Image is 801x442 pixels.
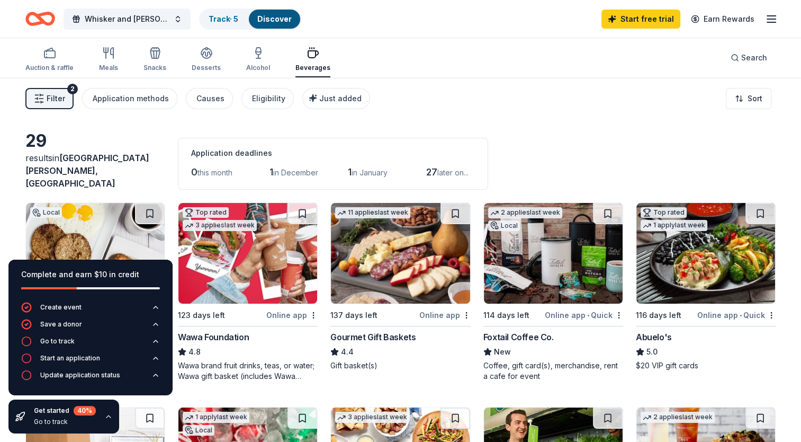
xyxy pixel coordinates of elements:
span: • [587,311,589,320]
div: 137 days left [330,309,377,322]
div: 116 days left [636,309,681,322]
div: $20 VIP gift cards [636,360,776,371]
button: Eligibility [241,88,294,109]
span: [GEOGRAPHIC_DATA][PERSON_NAME], [GEOGRAPHIC_DATA] [25,153,149,189]
div: 1 apply last week [641,220,707,231]
a: Start free trial [601,10,680,29]
a: Home [25,6,55,31]
div: 2 applies last week [641,412,715,423]
button: Just added [302,88,370,109]
div: Application deadlines [191,147,475,160]
div: Local [488,220,520,231]
span: 5.0 [646,346,658,358]
div: Top rated [183,207,229,218]
button: Search [722,47,776,68]
div: Go to track [34,418,96,426]
div: Desserts [192,64,221,72]
span: in [25,153,149,189]
button: Auction & raffle [25,42,74,77]
button: Save a donor [21,319,160,336]
button: Sort [726,88,771,109]
button: Alcohol [246,42,270,77]
div: Eligibility [252,92,285,105]
div: Application methods [93,92,169,105]
button: Go to track [21,336,160,353]
div: Save a donor [40,320,82,329]
div: 3 applies last week [335,412,409,423]
div: Wawa brand fruit drinks, teas, or water; Wawa gift basket (includes Wawa products and coupons) [178,360,318,382]
div: Online app Quick [545,308,623,322]
div: 11 applies last week [335,207,410,218]
div: Auction & raffle [25,64,74,72]
button: Track· 5Discover [199,8,301,30]
button: Beverages [295,42,330,77]
div: 114 days left [483,309,529,322]
button: Causes [186,88,233,109]
a: Earn Rewards [685,10,761,29]
button: Meals [99,42,118,77]
a: Track· 5 [209,14,238,23]
div: 40 % [74,406,96,416]
span: Sort [748,92,762,105]
div: Create event [40,303,82,312]
span: 4.8 [188,346,201,358]
div: Go to track [40,337,75,346]
button: Update application status [21,370,160,387]
div: 2 applies last week [488,207,562,218]
div: Local [30,207,62,218]
span: Just added [319,94,362,103]
span: Search [741,51,767,64]
img: Image for Abuelo's [636,203,775,304]
div: Meals [99,64,118,72]
img: Image for Foxtail Coffee Co. [484,203,623,304]
div: 1 apply last week [183,412,249,423]
div: Online app [419,308,471,322]
div: Top rated [641,207,687,218]
div: Gift basket(s) [330,360,470,371]
button: Start an application [21,353,160,370]
span: • [740,311,742,320]
a: Image for Gourmet Gift Baskets11 applieslast week137 days leftOnline appGourmet Gift Baskets4.4Gi... [330,202,470,371]
span: 27 [426,166,437,178]
div: Coffee, gift card(s), merchandise, rent a cafe for event [483,360,623,382]
span: this month [197,168,232,177]
img: Image for Gourmet Gift Baskets [331,203,470,304]
div: Update application status [40,371,120,379]
span: 0 [191,166,197,178]
a: Discover [257,14,292,23]
div: Online app Quick [697,308,776,322]
img: Image for Wawa Foundation [178,203,317,304]
a: Image for Abuelo's Top rated1 applylast week116 days leftOnline app•QuickAbuelo's5.0$20 VIP gift ... [636,202,776,371]
div: Alcohol [246,64,270,72]
button: Filter2 [25,88,74,109]
img: Image for European American Bakery Cafe [26,203,165,304]
div: Local [183,425,214,436]
a: Image for Foxtail Coffee Co.2 applieslast weekLocal114 days leftOnline app•QuickFoxtail Coffee Co... [483,202,623,382]
div: Beverages [295,64,330,72]
button: Application methods [82,88,177,109]
a: Image for European American Bakery Cafe Local114 days leftOnline appEuropean American Bakery Cafe... [25,202,165,382]
div: 123 days left [178,309,225,322]
a: Image for Wawa FoundationTop rated3 applieslast week123 days leftOnline appWawa Foundation4.8Wawa... [178,202,318,382]
div: Causes [196,92,224,105]
span: in December [273,168,318,177]
span: Whisker and [PERSON_NAME] [85,13,169,25]
div: Snacks [143,64,166,72]
span: Filter [47,92,65,105]
span: New [494,346,511,358]
button: Create event [21,302,160,319]
div: Gourmet Gift Baskets [330,331,416,343]
button: Desserts [192,42,221,77]
button: Whisker and [PERSON_NAME] [64,8,191,30]
span: 1 [348,166,352,178]
div: Complete and earn $10 in credit [21,268,160,281]
div: Abuelo's [636,331,672,343]
div: 2 [67,84,78,94]
div: 3 applies last week [183,220,257,231]
div: 29 [25,130,165,152]
span: 1 [269,166,273,178]
div: Foxtail Coffee Co. [483,331,554,343]
div: Online app [266,308,318,322]
span: 4.4 [341,346,354,358]
div: Start an application [40,354,100,363]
